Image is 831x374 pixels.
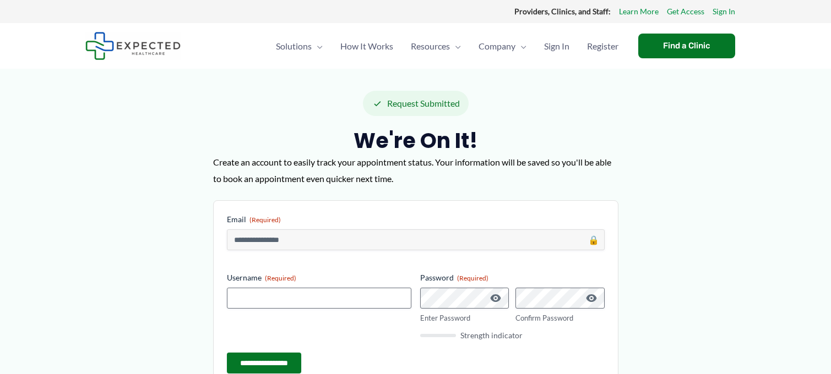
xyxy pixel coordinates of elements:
[578,27,627,65] a: Register
[213,127,618,154] h2: We're On It!
[638,34,735,58] a: Find a Clinic
[312,27,323,65] span: Menu Toggle
[544,27,569,65] span: Sign In
[227,272,411,283] label: Username
[479,27,515,65] span: Company
[619,4,659,19] a: Learn More
[402,27,470,65] a: ResourcesMenu Toggle
[489,291,502,305] button: Show Password
[85,32,181,60] img: Expected Healthcare Logo - side, dark font, small
[585,291,598,305] button: Show Password
[420,272,488,283] legend: Password
[515,313,605,323] label: Confirm Password
[267,27,332,65] a: SolutionsMenu Toggle
[340,27,393,65] span: How It Works
[457,274,488,282] span: (Required)
[535,27,578,65] a: Sign In
[267,27,627,65] nav: Primary Site Navigation
[276,27,312,65] span: Solutions
[213,154,618,186] p: Create an account to easily track your appointment status. Your information will be saved so you'...
[420,313,509,323] label: Enter Password
[249,216,281,224] span: (Required)
[411,27,450,65] span: Resources
[450,27,461,65] span: Menu Toggle
[332,27,402,65] a: How It Works
[420,332,605,339] div: Strength indicator
[713,4,735,19] a: Sign In
[514,7,611,16] strong: Providers, Clinics, and Staff:
[587,27,618,65] span: Register
[470,27,535,65] a: CompanyMenu Toggle
[363,91,469,116] div: Request Submitted
[515,27,526,65] span: Menu Toggle
[667,4,704,19] a: Get Access
[265,274,296,282] span: (Required)
[227,214,605,225] label: Email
